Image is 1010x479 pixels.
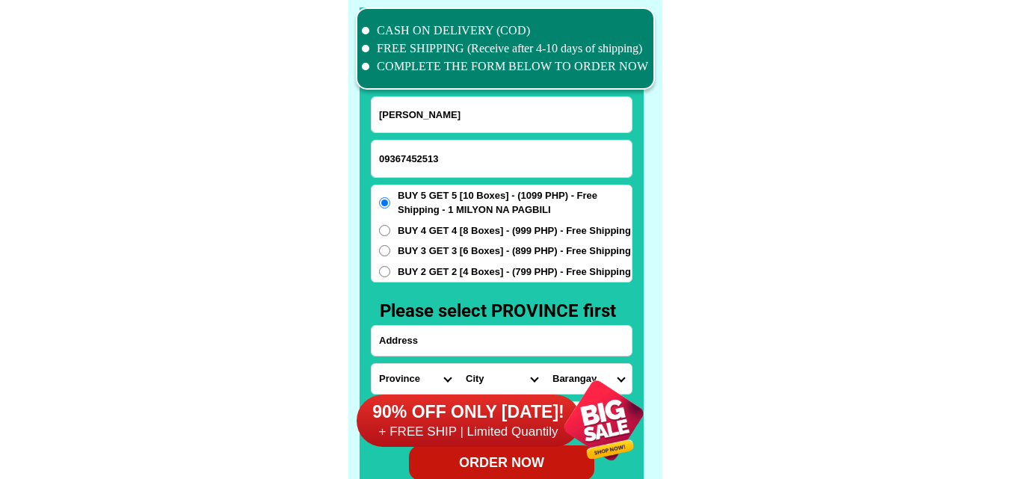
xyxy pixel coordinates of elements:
span: BUY 5 GET 5 [10 Boxes] - (1099 PHP) - Free Shipping - 1 MILYON NA PAGBILI [398,188,632,217]
h6: 90% OFF ONLY [DATE]! [357,401,581,424]
input: Input phone_number [372,140,632,177]
input: BUY 5 GET 5 [10 Boxes] - (1099 PHP) - Free Shipping - 1 MILYON NA PAGBILI [379,197,390,208]
input: BUY 2 GET 2 [4 Boxes] - (799 PHP) - Free Shipping [379,266,390,277]
li: CASH ON DELIVERY (COD) [362,22,649,40]
input: Input full_name [372,97,632,132]
input: BUY 4 GET 4 [8 Boxes] - (999 PHP) - Free Shipping [379,225,390,236]
h3: Please select PROVINCE first [380,297,631,324]
li: FREE SHIPPING (Receive after 4-10 days of shipping) [362,40,649,58]
li: COMPLETE THE FORM BELOW TO ORDER NOW [362,58,649,75]
span: BUY 4 GET 4 [8 Boxes] - (999 PHP) - Free Shipping [398,223,631,238]
input: Input address [372,326,632,356]
span: BUY 2 GET 2 [4 Boxes] - (799 PHP) - Free Shipping [398,265,631,279]
span: BUY 3 GET 3 [6 Boxes] - (899 PHP) - Free Shipping [398,244,631,259]
h6: + FREE SHIP | Limited Quantily [357,424,581,440]
input: BUY 3 GET 3 [6 Boxes] - (899 PHP) - Free Shipping [379,245,390,256]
